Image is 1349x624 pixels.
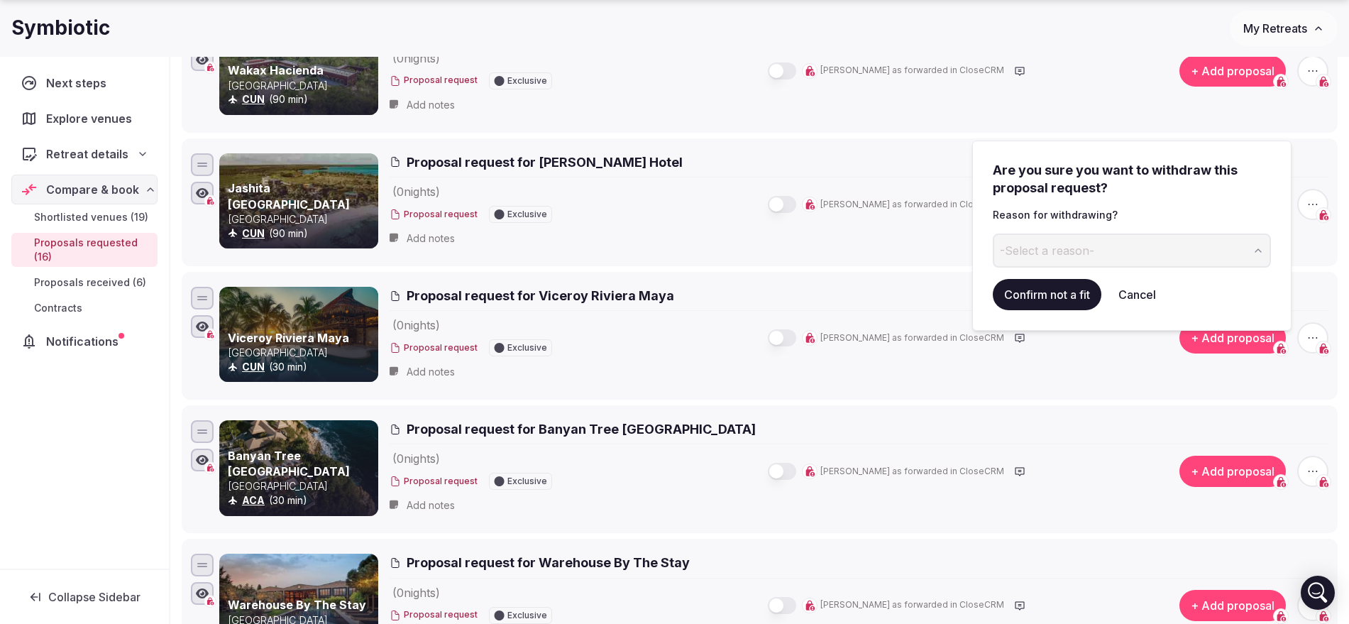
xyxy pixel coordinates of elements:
[407,287,674,305] span: Proposal request for Viceroy Riviera Maya
[46,146,128,163] span: Retreat details
[228,493,375,508] div: (30 min)
[46,110,138,127] span: Explore venues
[392,318,440,332] span: ( 0 night s )
[228,360,375,374] div: (30 min)
[507,477,547,486] span: Exclusive
[242,227,265,239] a: CUN
[228,449,350,478] a: Banyan Tree [GEOGRAPHIC_DATA]
[242,92,265,106] button: CUN
[407,153,683,171] span: Proposal request for [PERSON_NAME] Hotel
[11,207,158,227] a: Shortlisted venues (19)
[1179,590,1286,621] button: + Add proposal
[1107,279,1167,310] button: Cancel
[392,185,440,199] span: ( 0 night s )
[228,598,366,612] a: Warehouse By The Stay
[228,92,375,106] div: (90 min)
[11,273,158,292] a: Proposals received (6)
[820,332,1004,344] span: [PERSON_NAME] as forwarded in CloseCRM
[228,331,349,345] a: Viceroy Riviera Maya
[242,361,265,373] a: CUN
[228,226,375,241] div: (90 min)
[46,333,124,350] span: Notifications
[242,493,265,508] button: ACA
[11,233,158,267] a: Proposals requested (16)
[34,236,152,264] span: Proposals requested (16)
[48,590,141,604] span: Collapse Sidebar
[1179,456,1286,487] button: + Add proposal
[390,476,478,488] button: Proposal request
[392,586,440,600] span: ( 0 night s )
[507,611,547,620] span: Exclusive
[1179,55,1286,87] button: + Add proposal
[242,226,265,241] button: CUN
[392,451,440,466] span: ( 0 night s )
[390,209,478,221] button: Proposal request
[392,51,440,65] span: ( 0 night s )
[228,63,324,77] a: Wakax Hacienda
[11,581,158,613] button: Collapse Sidebar
[1000,243,1094,258] span: -Select a reason-
[228,346,375,360] p: [GEOGRAPHIC_DATA]
[34,210,148,224] span: Shortlisted venues (19)
[407,365,455,379] span: Add notes
[11,14,110,42] h1: Symbiotic
[11,298,158,318] a: Contracts
[820,466,1004,478] span: [PERSON_NAME] as forwarded in CloseCRM
[993,161,1271,197] h3: Are you sure you want to withdraw this proposal request?
[507,210,547,219] span: Exclusive
[228,79,375,93] p: [GEOGRAPHIC_DATA]
[242,360,265,374] button: CUN
[390,75,478,87] button: Proposal request
[11,104,158,133] a: Explore venues
[228,479,375,493] p: [GEOGRAPHIC_DATA]
[507,344,547,352] span: Exclusive
[1301,576,1335,610] div: Open Intercom Messenger
[407,498,455,513] span: Add notes
[46,75,112,92] span: Next steps
[34,275,146,290] span: Proposals received (6)
[34,301,82,315] span: Contracts
[242,494,265,506] a: ACA
[11,68,158,98] a: Next steps
[993,279,1101,310] button: Confirm not a fit
[407,98,455,112] span: Add notes
[46,181,139,198] span: Compare & book
[820,65,1004,77] span: [PERSON_NAME] as forwarded in CloseCRM
[407,420,756,438] span: Proposal request for Banyan Tree [GEOGRAPHIC_DATA]
[242,93,265,105] a: CUN
[390,609,478,621] button: Proposal request
[228,181,350,211] a: Jashita [GEOGRAPHIC_DATA]
[407,231,455,246] span: Add notes
[507,77,547,85] span: Exclusive
[993,208,1271,222] p: Reason for withdrawing?
[1230,11,1338,46] button: My Retreats
[1243,21,1307,35] span: My Retreats
[11,327,158,356] a: Notifications
[390,342,478,354] button: Proposal request
[820,199,1004,211] span: [PERSON_NAME] as forwarded in CloseCRM
[407,554,690,571] span: Proposal request for Warehouse By The Stay
[228,212,375,226] p: [GEOGRAPHIC_DATA]
[820,599,1004,611] span: [PERSON_NAME] as forwarded in CloseCRM
[1179,322,1286,354] button: + Add proposal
